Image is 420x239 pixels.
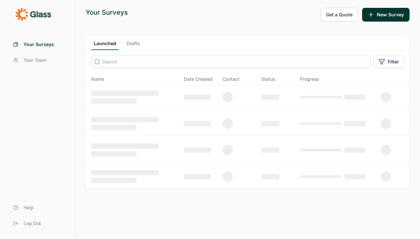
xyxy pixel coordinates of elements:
span: Your Team [24,57,46,63]
div: Status [261,76,275,82]
span: Filter [388,59,399,65]
button: Get a Quote [321,8,358,22]
button: Filter [374,56,404,68]
span: Log Out [24,220,41,227]
span: Name [91,76,104,82]
span: Help [24,204,34,211]
div: Progress [300,76,319,82]
div: Contact [222,76,239,82]
a: Drafts [124,40,142,50]
span: Your Surveys [24,41,54,48]
span: Date Created [184,76,213,82]
a: Launched [91,40,119,50]
div: Your Surveys [86,8,128,17]
button: New Survey [362,8,410,22]
input: Search [91,56,371,68]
